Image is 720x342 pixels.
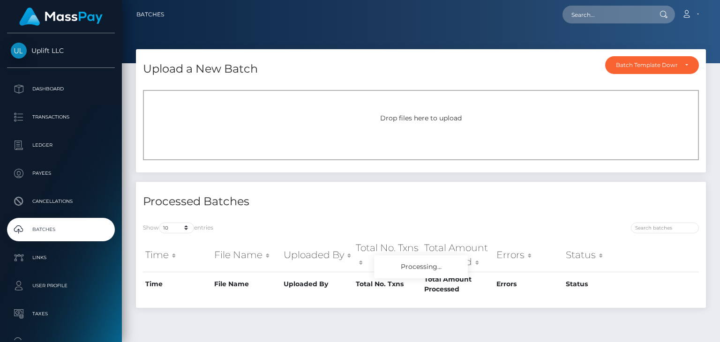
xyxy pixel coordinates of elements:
[374,255,468,278] div: Processing...
[7,274,115,297] a: User Profile
[11,82,111,96] p: Dashboard
[7,46,115,55] span: Uplift LLC
[212,272,282,297] th: File Name
[353,272,422,297] th: Total No. Txns
[616,61,677,69] div: Batch Template Download
[11,110,111,124] p: Transactions
[494,238,563,272] th: Errors
[422,238,494,272] th: Total Amount Processed
[380,114,462,122] span: Drop files here to upload
[562,6,651,23] input: Search...
[605,56,699,74] button: Batch Template Download
[7,302,115,326] a: Taxes
[143,193,414,210] h4: Processed Batches
[212,238,282,272] th: File Name
[143,223,213,233] label: Show entries
[11,223,111,237] p: Batches
[11,194,111,208] p: Cancellations
[281,238,353,272] th: Uploaded By
[422,272,494,297] th: Total Amount Processed
[19,7,103,26] img: MassPay Logo
[281,272,353,297] th: Uploaded By
[7,105,115,129] a: Transactions
[143,272,212,297] th: Time
[563,272,633,297] th: Status
[11,138,111,152] p: Ledger
[11,279,111,293] p: User Profile
[563,238,633,272] th: Status
[159,223,194,233] select: Showentries
[143,238,212,272] th: Time
[631,223,699,233] input: Search batches
[7,77,115,101] a: Dashboard
[353,238,422,272] th: Total No. Txns
[7,134,115,157] a: Ledger
[136,5,164,24] a: Batches
[11,43,27,59] img: Uplift LLC
[7,246,115,269] a: Links
[7,162,115,185] a: Payees
[11,307,111,321] p: Taxes
[7,190,115,213] a: Cancellations
[7,218,115,241] a: Batches
[143,61,258,77] h4: Upload a New Batch
[494,272,563,297] th: Errors
[11,251,111,265] p: Links
[11,166,111,180] p: Payees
